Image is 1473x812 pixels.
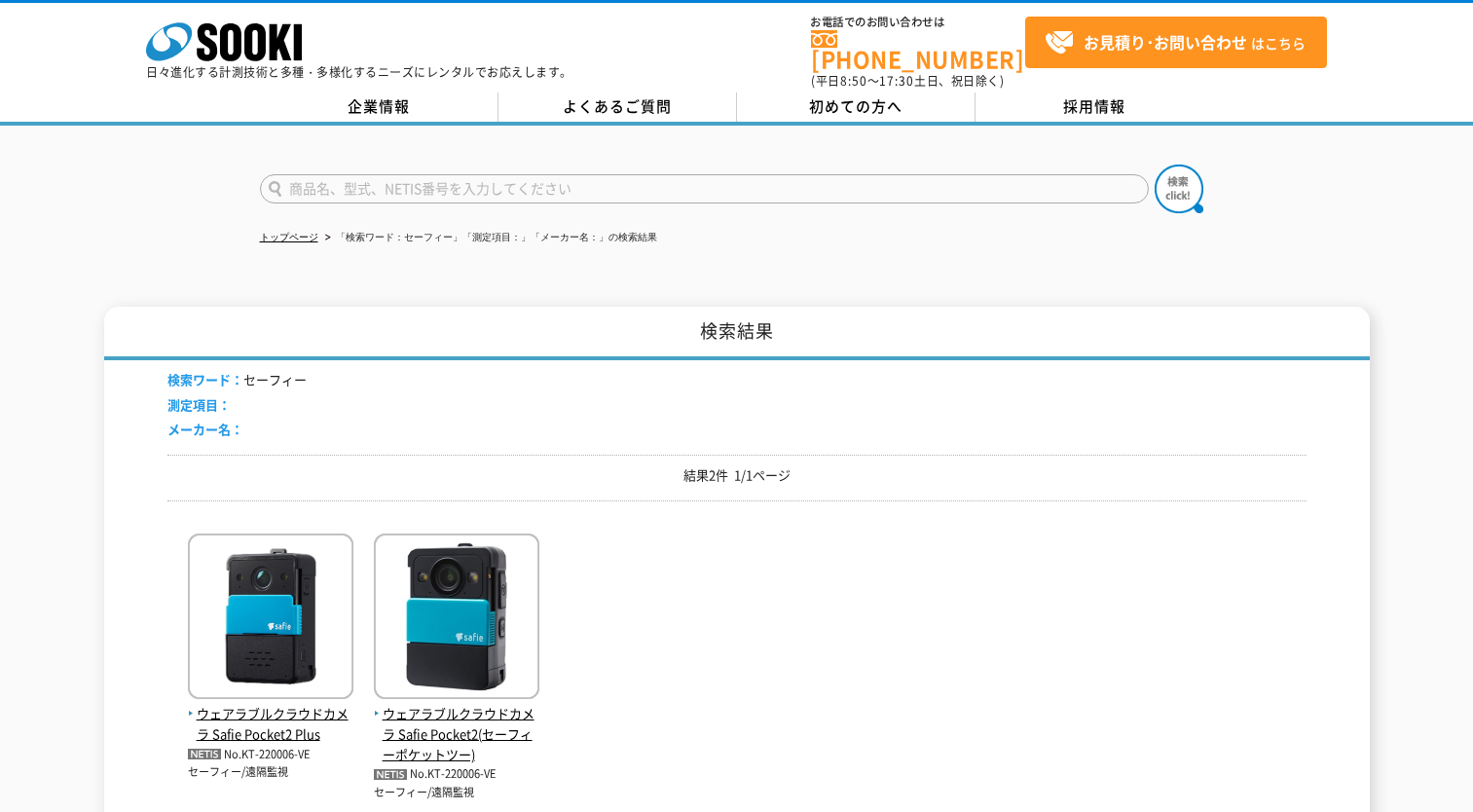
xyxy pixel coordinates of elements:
p: No.KT-220006-VE [188,745,353,765]
span: 測定項目： [167,395,231,414]
span: 検索ワード： [167,370,243,388]
span: 17:30 [879,72,914,90]
input: 商品名、型式、NETIS番号を入力してください [260,174,1149,203]
img: Safie Pocket2 Plus [188,534,353,704]
span: ウェアラブルクラウドカメラ Safie Pocket2(セーフィーポケットツー) [374,704,539,764]
p: セーフィー/遠隔監視 [374,785,539,801]
a: お見積り･お問い合わせはこちら [1025,17,1327,68]
span: 初めての方へ [809,95,902,117]
a: 採用情報 [976,92,1214,122]
img: btn_search.png [1155,165,1203,213]
p: 日々進化する計測技術と多種・多様化するニーズにレンタルでお応えします。 [146,66,572,78]
li: セーフィー [167,370,307,390]
a: [PHONE_NUMBER] [811,30,1025,70]
img: Safie Pocket2(セーフィーポケットツー) [374,534,539,704]
a: 企業情報 [260,92,498,122]
span: 8:50 [840,72,867,90]
li: 「検索ワード：セーフィー」「測定項目：」「メーカー名：」の検索結果 [321,228,657,248]
a: ウェアラブルクラウドカメラ Safie Pocket2(セーフィーポケットツー) [374,683,539,764]
p: No.KT-220006-VE [374,764,539,785]
span: お電話でのお問い合わせは [811,17,1025,28]
p: セーフィー/遠隔監視 [188,764,353,781]
strong: お見積り･お問い合わせ [1084,30,1247,54]
span: はこちら [1045,28,1306,57]
p: 結果2件 1/1ページ [167,465,1307,486]
span: (平日 ～ 土日、祝日除く) [811,72,1004,90]
span: メーカー名： [167,420,243,438]
span: ウェアラブルクラウドカメラ Safie Pocket2 Plus [188,704,353,745]
a: 初めての方へ [737,92,976,122]
a: トップページ [260,232,318,242]
a: よくあるご質問 [498,92,737,122]
a: ウェアラブルクラウドカメラ Safie Pocket2 Plus [188,683,353,744]
h1: 検索結果 [104,307,1370,360]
